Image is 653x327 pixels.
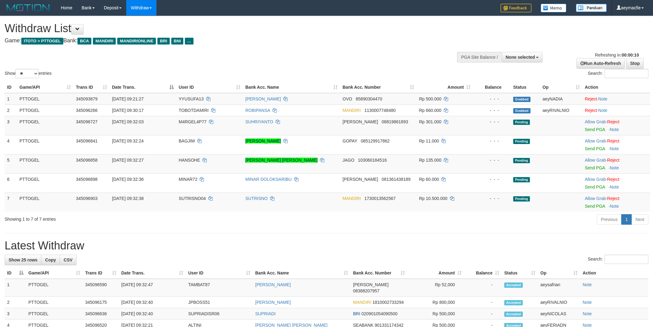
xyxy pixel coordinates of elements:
[112,108,143,113] span: [DATE] 09:30:17
[610,165,619,170] a: Note
[419,108,441,113] span: Rp 660.000
[76,196,98,201] span: 345096903
[538,279,580,297] td: aeysafrian
[119,267,186,279] th: Date Trans.: activate to sort column ascending
[253,267,351,279] th: Bank Acc. Name: activate to sort column ascending
[186,267,253,279] th: User ID: activate to sort column ascending
[541,4,567,12] img: Button%20Memo.svg
[513,158,530,163] span: Pending
[364,108,396,113] span: Copy 1130007748480 to clipboard
[476,157,508,163] div: - - -
[476,119,508,125] div: - - -
[112,119,143,124] span: [DATE] 09:32:03
[112,196,143,201] span: [DATE] 09:32:38
[582,154,650,173] td: ·
[17,135,73,154] td: PTTOGEL
[476,195,508,202] div: - - -
[585,119,607,124] span: ·
[5,104,17,116] td: 2
[77,38,91,45] span: BCA
[585,177,607,182] span: ·
[607,196,619,201] a: Reject
[76,96,98,101] span: 345093879
[343,158,354,163] span: JAGO
[343,119,378,124] span: [PERSON_NAME]
[179,196,206,201] span: SUTRISNO04
[582,82,650,93] th: Action
[504,282,523,288] span: Accepted
[588,69,648,78] label: Search:
[112,158,143,163] span: [DATE] 09:32:27
[382,119,408,124] span: Copy 08819861893 to clipboard
[343,108,361,113] span: MANDIRI
[112,177,143,182] span: [DATE] 09:32:36
[419,177,439,182] span: Rp 60.000
[501,4,531,12] img: Feedback.jpg
[588,255,648,264] label: Search:
[76,177,98,182] span: 345096898
[5,82,17,93] th: ID
[585,158,607,163] span: ·
[179,138,195,143] span: BAGJIM
[540,104,582,116] td: aeyRIVALNIO
[582,116,650,135] td: ·
[179,119,206,124] span: M4RGEL4P77
[582,135,650,154] td: ·
[607,138,619,143] a: Reject
[351,267,407,279] th: Bank Acc. Number: activate to sort column ascending
[502,52,543,62] button: None selected
[407,308,464,320] td: Rp 500,000
[26,308,83,320] td: PTTOGEL
[343,96,352,101] span: OVO
[179,177,198,182] span: MINAR72
[576,4,607,12] img: panduan.png
[5,279,26,297] td: 1
[464,267,502,279] th: Balance: activate to sort column ascending
[595,53,639,57] span: Refreshing in:
[245,196,268,201] a: SUTRISNO
[464,297,502,308] td: -
[513,139,530,144] span: Pending
[41,255,60,265] a: Copy
[476,176,508,182] div: - - -
[504,312,523,317] span: Accepted
[64,257,73,262] span: CSV
[83,297,119,308] td: 345096175
[76,108,98,113] span: 345096266
[119,308,186,320] td: [DATE] 09:32:40
[5,240,648,252] h1: Latest Withdraw
[60,255,77,265] a: CSV
[17,154,73,173] td: PTTOGEL
[585,204,605,209] a: Send PGA
[186,297,253,308] td: JPBOSS51
[538,308,580,320] td: aeyNICOLAS
[622,53,639,57] strong: 00:00:10
[417,82,473,93] th: Amount: activate to sort column ascending
[17,104,73,116] td: PTTOGEL
[255,300,291,305] a: [PERSON_NAME]
[540,93,582,105] td: aeyNADIA
[504,300,523,305] span: Accepted
[540,82,582,93] th: Op: activate to sort column ascending
[585,96,597,101] a: Reject
[583,282,592,287] a: Note
[598,96,608,101] a: Note
[343,177,378,182] span: [PERSON_NAME]
[407,279,464,297] td: Rp 52,000
[5,3,52,12] img: MOTION_logo.png
[419,96,441,101] span: Rp 500.000
[361,311,397,316] span: Copy 020901054090500 to clipboard
[585,185,605,189] a: Send PGA
[5,154,17,173] td: 5
[597,214,622,225] a: Previous
[513,177,530,182] span: Pending
[245,108,270,113] a: ROBIPANSA
[186,279,253,297] td: TAMBAT87
[5,116,17,135] td: 3
[419,158,441,163] span: Rp 135.000
[585,165,605,170] a: Send PGA
[245,96,281,101] a: [PERSON_NAME]
[585,108,597,113] a: Reject
[585,177,606,182] a: Allow Grab
[511,82,540,93] th: Status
